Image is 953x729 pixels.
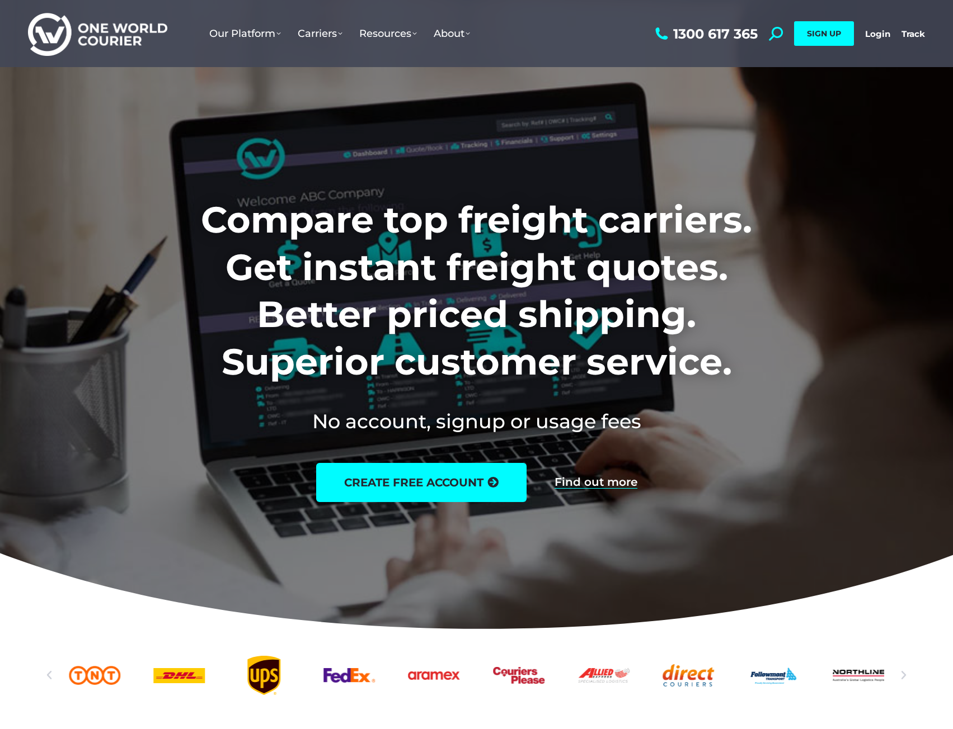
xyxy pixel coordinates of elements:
[409,656,460,695] a: Aramex_logo
[359,27,417,40] span: Resources
[154,656,205,695] a: DHl logo
[69,656,120,695] div: 2 / 25
[748,656,799,695] a: Followmont transoirt web logo
[578,656,630,695] a: Allied Express logo
[663,656,715,695] a: Direct Couriers logo
[69,656,120,695] a: TNT logo Australian freight company
[748,656,799,695] div: 10 / 25
[127,408,826,435] h2: No account, signup or usage fees
[69,656,884,695] div: Slides
[409,656,460,695] div: 6 / 25
[833,656,884,695] div: 11 / 25
[238,656,290,695] a: UPS logo
[902,29,925,39] a: Track
[289,16,351,51] a: Carriers
[316,463,527,502] a: create free account
[663,656,715,695] div: 9 / 25
[578,656,630,695] div: 8 / 25
[323,656,375,695] a: FedEx logo
[807,29,841,39] span: SIGN UP
[201,16,289,51] a: Our Platform
[493,656,544,695] a: Couriers Please logo
[154,656,205,695] div: 3 / 25
[434,27,470,40] span: About
[833,656,884,695] a: Northline logo
[298,27,342,40] span: Carriers
[323,656,375,695] div: 5 / 25
[493,656,544,695] div: 7 / 25
[351,16,425,51] a: Resources
[209,27,281,40] span: Our Platform
[794,21,854,46] a: SIGN UP
[652,27,758,41] a: 1300 617 365
[238,656,290,695] div: 4 / 25
[425,16,478,51] a: About
[28,11,167,56] img: One World Courier
[555,476,637,489] a: Find out more
[865,29,890,39] a: Login
[127,196,826,385] h1: Compare top freight carriers. Get instant freight quotes. Better priced shipping. Superior custom...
